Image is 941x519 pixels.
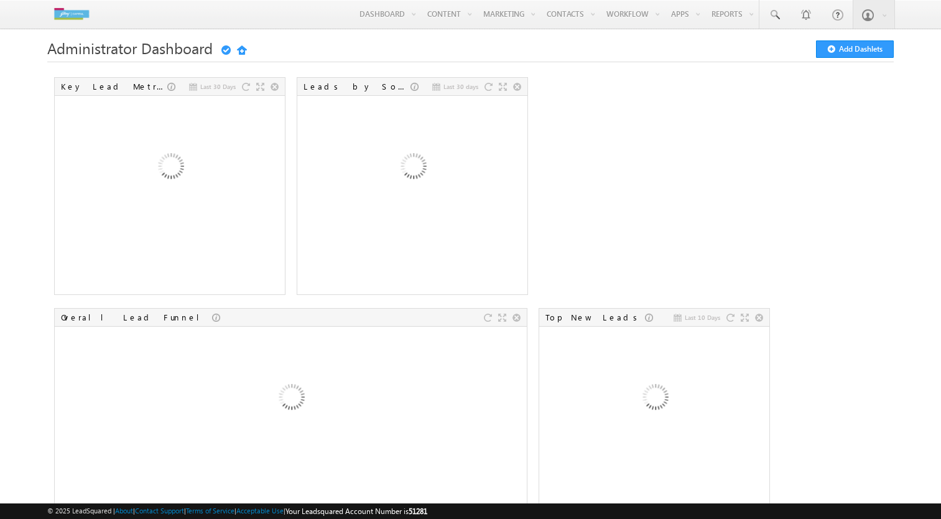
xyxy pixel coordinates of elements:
[47,38,213,58] span: Administrator Dashboard
[285,507,427,516] span: Your Leadsquared Account Number is
[135,507,184,515] a: Contact Support
[545,312,645,323] div: Top New Leads
[409,507,427,516] span: 51281
[304,81,410,92] div: Leads by Sources
[236,507,284,515] a: Acceptable Use
[443,81,478,92] span: Last 30 days
[61,312,212,323] div: Overall Lead Funnel
[816,40,894,58] button: Add Dashlets
[115,507,133,515] a: About
[200,81,236,92] span: Last 30 Days
[47,505,427,517] span: © 2025 LeadSquared | | | | |
[47,3,96,25] img: Custom Logo
[61,81,167,92] div: Key Lead Metrics
[103,101,237,235] img: Loading...
[346,101,480,235] img: Loading...
[685,312,720,323] span: Last 10 Days
[186,507,234,515] a: Terms of Service
[224,332,358,466] img: Loading...
[588,332,721,466] img: Loading...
